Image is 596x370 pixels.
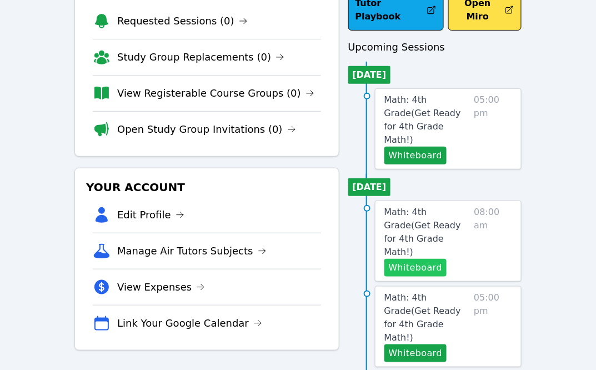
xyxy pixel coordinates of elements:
a: Math: 4th Grade(Get Ready for 4th Grade Math!) [384,206,470,259]
h3: Your Account [84,177,329,197]
a: Requested Sessions (0) [117,13,248,29]
a: Math: 4th Grade(Get Ready for 4th Grade Math!) [384,291,470,344]
li: [DATE] [348,178,391,196]
a: Study Group Replacements (0) [117,49,284,65]
h3: Upcoming Sessions [348,39,522,55]
span: 05:00 pm [474,93,512,164]
a: View Registerable Course Groups (0) [117,86,314,101]
span: Math: 4th Grade ( Get Ready for 4th Grade Math! ) [384,207,461,257]
span: 08:00 am [474,206,512,277]
a: Link Your Google Calendar [117,316,262,331]
span: Math: 4th Grade ( Get Ready for 4th Grade Math! ) [384,94,461,145]
a: Edit Profile [117,207,184,223]
span: 05:00 pm [474,291,512,362]
li: [DATE] [348,66,391,84]
a: Manage Air Tutors Subjects [117,243,267,259]
span: Math: 4th Grade ( Get Ready for 4th Grade Math! ) [384,292,461,343]
button: Whiteboard [384,259,447,277]
a: Math: 4th Grade(Get Ready for 4th Grade Math!) [384,93,470,147]
a: View Expenses [117,279,205,295]
a: Open Study Group Invitations (0) [117,122,296,137]
button: Whiteboard [384,147,447,164]
button: Whiteboard [384,344,447,362]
